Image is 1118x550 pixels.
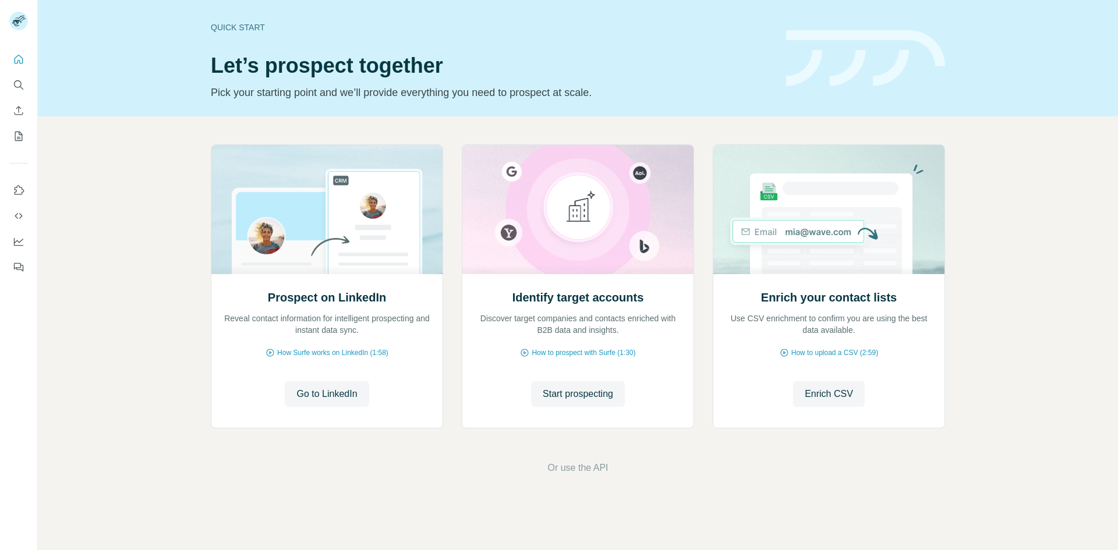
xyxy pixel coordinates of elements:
[531,381,625,407] button: Start prospecting
[211,145,443,274] img: Prospect on LinkedIn
[761,289,897,306] h2: Enrich your contact lists
[532,347,635,358] span: How to prospect with Surfe (1:30)
[543,387,613,401] span: Start prospecting
[9,49,28,70] button: Quick start
[277,347,388,358] span: How Surfe works on LinkedIn (1:58)
[512,289,644,306] h2: Identify target accounts
[296,387,357,401] span: Go to LinkedIn
[805,387,853,401] span: Enrich CSV
[9,100,28,121] button: Enrich CSV
[268,289,386,306] h2: Prospect on LinkedIn
[9,205,28,226] button: Use Surfe API
[211,84,772,101] p: Pick your starting point and we’ll provide everything you need to prospect at scale.
[211,54,772,77] h1: Let’s prospect together
[9,74,28,95] button: Search
[474,313,682,336] p: Discover target companies and contacts enriched with B2B data and insights.
[211,22,772,33] div: Quick start
[725,313,933,336] p: Use CSV enrichment to confirm you are using the best data available.
[9,180,28,201] button: Use Surfe on LinkedIn
[9,126,28,147] button: My lists
[285,381,369,407] button: Go to LinkedIn
[793,381,865,407] button: Enrich CSV
[713,145,945,274] img: Enrich your contact lists
[791,347,878,358] span: How to upload a CSV (2:59)
[9,257,28,278] button: Feedback
[9,231,28,252] button: Dashboard
[547,461,608,475] button: Or use the API
[462,145,694,274] img: Identify target accounts
[223,313,431,336] p: Reveal contact information for intelligent prospecting and instant data sync.
[786,30,945,87] img: banner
